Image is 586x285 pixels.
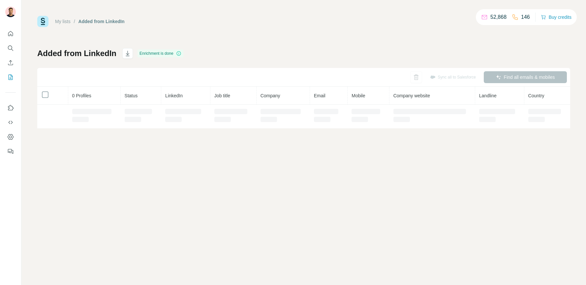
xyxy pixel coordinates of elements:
[479,93,497,98] span: Landline
[138,49,183,57] div: Enrichment is done
[541,13,571,22] button: Buy credits
[74,18,75,25] li: /
[5,42,16,54] button: Search
[352,93,365,98] span: Mobile
[261,93,280,98] span: Company
[5,57,16,69] button: Enrich CSV
[37,16,48,27] img: Surfe Logo
[37,48,116,59] h1: Added from LinkedIn
[528,93,544,98] span: Country
[490,13,507,21] p: 52,868
[78,18,125,25] div: Added from LinkedIn
[314,93,325,98] span: Email
[72,93,91,98] span: 0 Profiles
[5,102,16,114] button: Use Surfe on LinkedIn
[5,7,16,17] img: Avatar
[5,145,16,157] button: Feedback
[521,13,530,21] p: 146
[5,71,16,83] button: My lists
[5,28,16,40] button: Quick start
[5,131,16,143] button: Dashboard
[5,116,16,128] button: Use Surfe API
[393,93,430,98] span: Company website
[125,93,138,98] span: Status
[214,93,230,98] span: Job title
[55,19,71,24] a: My lists
[165,93,183,98] span: LinkedIn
